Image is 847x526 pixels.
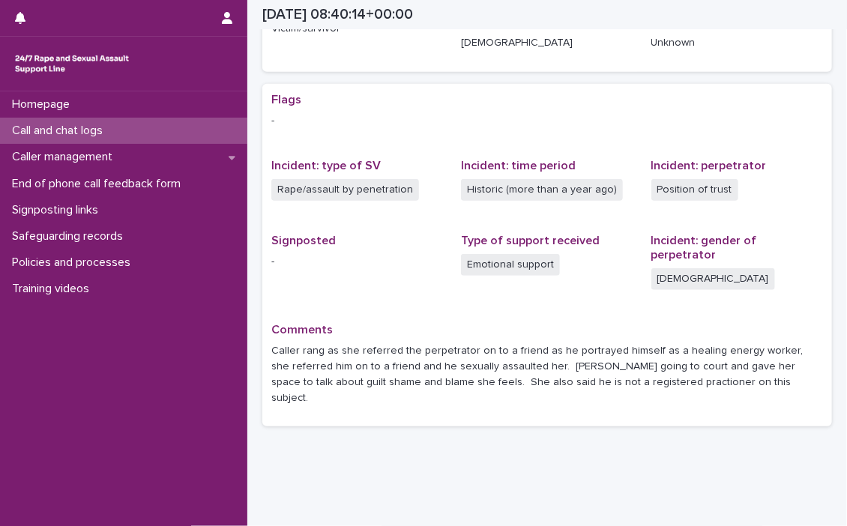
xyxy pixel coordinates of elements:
span: Historic (more than a year ago) [461,179,623,201]
span: Flags [271,94,301,106]
p: Call and chat logs [6,124,115,138]
p: Caller rang as she referred the perpetrator on to a friend as he portrayed himself as a healing e... [271,343,823,405]
span: Emotional support [461,254,560,276]
span: Incident: perpetrator [651,160,767,172]
p: - [271,254,443,270]
span: Rape/assault by penetration [271,179,419,201]
p: [DEMOGRAPHIC_DATA] [461,35,633,51]
span: Incident: type of SV [271,160,381,172]
p: Caller management [6,150,124,164]
h2: [DATE] 08:40:14+00:00 [262,6,413,23]
p: Homepage [6,97,82,112]
span: [DEMOGRAPHIC_DATA] [651,268,775,290]
span: Position of trust [651,179,738,201]
span: Comments [271,324,333,336]
span: Signposted [271,235,336,247]
p: Policies and processes [6,256,142,270]
p: Training videos [6,282,101,296]
p: Safeguarding records [6,229,135,244]
span: Incident: gender of perpetrator [651,235,757,261]
img: rhQMoQhaT3yELyF149Cw [12,49,132,79]
p: End of phone call feedback form [6,177,193,191]
p: Signposting links [6,203,110,217]
span: Type of support received [461,235,600,247]
p: Unknown [651,35,823,51]
p: - [271,113,823,129]
span: Incident: time period [461,160,576,172]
